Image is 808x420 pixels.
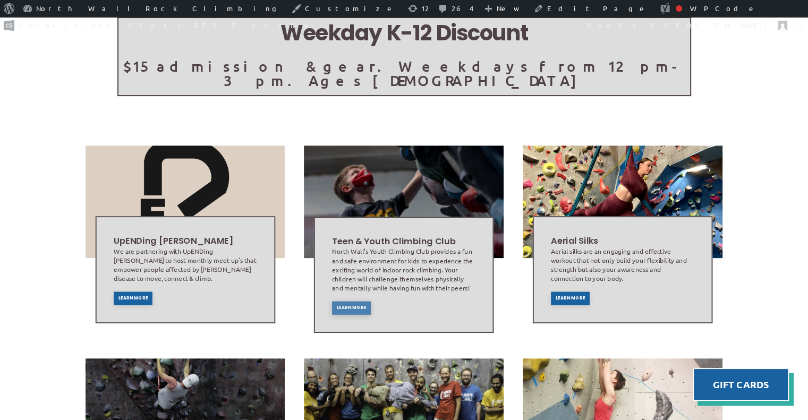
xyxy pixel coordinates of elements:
[113,246,257,282] div: We are partnering with UpENDing [PERSON_NAME] to host monthly meet-up's that empower people affec...
[118,18,690,48] h5: Weekday K-12 Discount
[332,301,371,314] a: Learn More
[337,306,367,310] span: Learn More
[304,145,504,258] img: Image
[651,21,775,30] span: [PERSON_NAME]
[113,234,257,246] h2: UpENDing [PERSON_NAME]
[522,145,724,258] img: Image
[556,296,585,301] span: Learn More
[551,292,590,305] a: Learn More
[118,59,690,88] p: $15 admission & gear. Weekdays from 12pm-3pm. Ages [DEMOGRAPHIC_DATA]
[583,17,792,34] a: Howdy,[PERSON_NAME]
[676,5,682,12] div: Focus keyphrase not set
[551,234,694,246] h2: Aerial Silks
[122,17,320,34] a: Clear REST cache
[551,246,694,282] div: Aerial silks are an engaging and effective workout that not only build your flexibility and stren...
[85,145,285,258] img: Image
[332,247,475,292] div: North Wall’s Youth Climbing Club provides a fun and safe environment for kids to experience the e...
[332,235,475,247] h2: Teen & Youth Climbing Club
[113,292,152,305] a: Learn More
[118,296,148,301] span: Learn More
